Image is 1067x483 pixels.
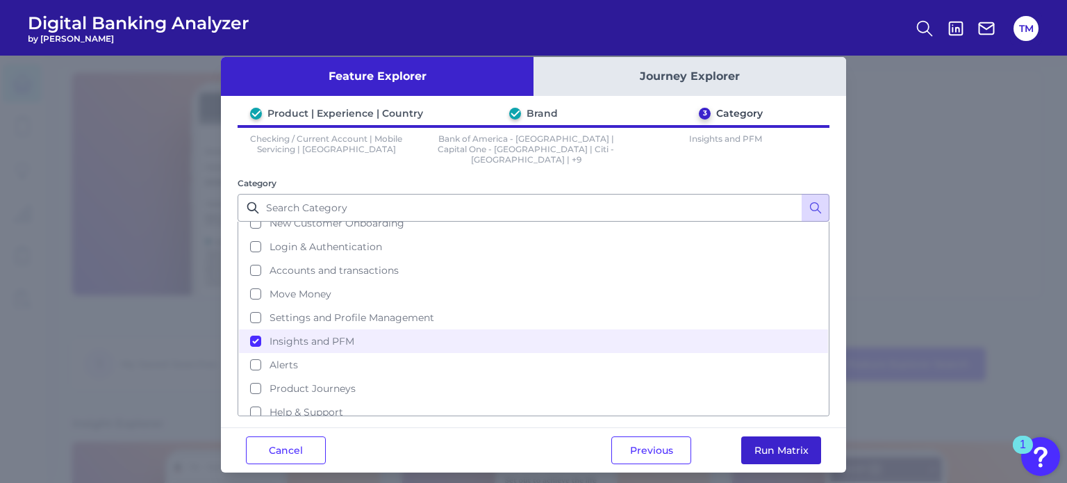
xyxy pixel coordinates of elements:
div: Category [716,107,763,120]
input: Search Category [238,194,829,222]
button: Journey Explorer [533,57,846,96]
button: Insights and PFM [239,329,828,353]
div: 1 [1020,445,1026,463]
button: Open Resource Center, 1 new notification [1021,437,1060,476]
span: Alerts [270,359,298,371]
button: Run Matrix [741,436,821,464]
div: Product | Experience | Country [267,107,423,120]
button: Previous [611,436,691,464]
span: Help & Support [270,406,343,418]
div: Brand [527,107,558,120]
span: New Customer Onboarding [270,217,404,229]
span: Digital Banking Analyzer [28,13,249,33]
button: Login & Authentication [239,235,828,259]
button: Help & Support [239,400,828,424]
button: Accounts and transactions [239,259,828,282]
div: 3 [699,108,711,120]
span: Accounts and transactions [270,264,399,277]
label: Category [238,178,276,188]
button: Move Money [239,282,828,306]
button: Feature Explorer [221,57,533,96]
span: by [PERSON_NAME] [28,33,249,44]
p: Insights and PFM [637,133,815,165]
span: Product Journeys [270,382,356,395]
span: Insights and PFM [270,335,354,347]
span: Login & Authentication [270,240,382,253]
button: Product Journeys [239,377,828,400]
button: Settings and Profile Management [239,306,828,329]
p: Bank of America - [GEOGRAPHIC_DATA] | Capital One - [GEOGRAPHIC_DATA] | Citi - [GEOGRAPHIC_DATA] ... [438,133,615,165]
span: Settings and Profile Management [270,311,434,324]
button: TM [1014,16,1039,41]
p: Checking / Current Account | Mobile Servicing | [GEOGRAPHIC_DATA] [238,133,415,165]
span: Move Money [270,288,331,300]
button: Alerts [239,353,828,377]
button: New Customer Onboarding [239,211,828,235]
button: Cancel [246,436,326,464]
